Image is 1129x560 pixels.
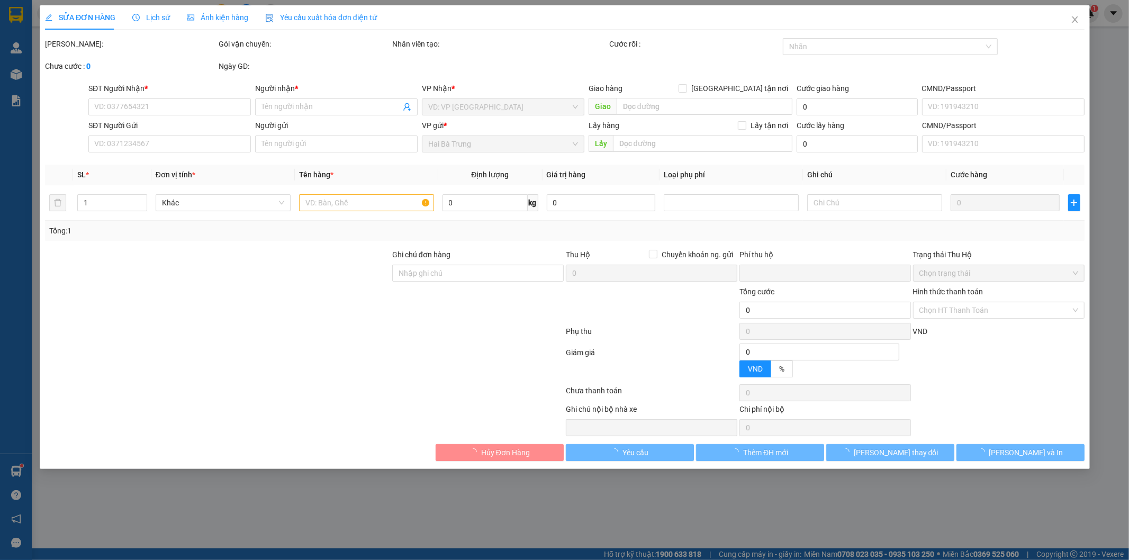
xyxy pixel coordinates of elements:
div: Tổng: 1 [49,225,436,237]
div: Ngày GD: [219,60,390,72]
th: Loại phụ phí [660,165,803,185]
button: [PERSON_NAME] thay đổi [826,444,954,461]
div: Nhận: [5,59,79,70]
button: Thêm ĐH mới [696,444,824,461]
span: SL [77,170,86,179]
span: kg [527,194,538,211]
span: edit [45,14,52,21]
div: SĐT: [79,59,154,70]
span: picture [187,14,194,21]
span: Chuyển khoản ng. gửi [657,249,737,260]
span: VP Nhận [422,84,451,93]
span: Yêu cầu xuất hóa đơn điện tử [265,13,377,22]
span: C HÀ [25,60,41,69]
span: Hai Bà Trưng [428,136,578,152]
div: VP gửi [422,120,584,131]
span: Lấy [588,135,612,152]
div: CMND/Passport [922,120,1084,131]
div: Cước rồi : [609,38,780,50]
span: clock-circle [132,14,140,21]
label: Hình thức thanh toán [913,287,983,296]
span: Lấy hàng [588,121,619,130]
span: 0 [55,72,59,80]
img: logo.jpg [5,5,47,47]
div: SĐT Người Nhận [88,83,251,94]
div: Chưa cước : [45,60,216,72]
span: Yêu cầu [622,447,648,458]
span: Chọn trạng thái [919,265,1078,281]
span: 0905949900 [112,60,154,69]
div: Chưa thanh toán [565,385,738,403]
div: Nhà xe Tiến Oanh [55,5,154,21]
input: Cước lấy hàng [797,136,917,152]
input: Ghi chú đơn hàng [392,265,564,282]
span: [PERSON_NAME] thay đổi [854,447,938,458]
b: 0 [86,62,91,70]
div: Người gửi [255,120,418,131]
span: CTY VHM [18,49,50,57]
span: loading [469,448,481,456]
label: Cước giao hàng [797,84,849,93]
span: VND [747,365,762,373]
span: 50.000 [92,72,115,80]
div: Phí thu hộ [739,249,910,265]
span: 0937672079 [112,49,154,57]
img: icon [265,14,274,22]
button: delete [49,194,66,211]
span: Tên hàng [299,170,333,179]
input: 0 [951,194,1060,211]
span: [PERSON_NAME] và In [989,447,1063,458]
div: CC : [79,70,117,94]
span: % [779,365,784,373]
button: Close [1060,5,1089,35]
span: user-add [403,103,411,111]
span: Hủy Đơn Hàng [481,447,529,458]
input: Dọc đường [616,98,792,115]
input: Cước giao hàng [797,98,917,115]
span: loading [842,448,854,456]
span: Lấy tận nơi [746,120,792,131]
span: [GEOGRAPHIC_DATA] tận nơi [687,83,792,94]
button: plus [1068,194,1080,211]
span: SỬA ĐƠN HÀNG [45,13,115,22]
div: Ghi chú nội bộ nhà xe [565,403,737,419]
div: Người nhận [255,83,418,94]
div: Gói vận chuyển: [219,38,390,50]
div: Gửi: [5,47,79,59]
span: Giao hàng [588,84,622,93]
span: Giá trị hàng [546,170,585,179]
span: loading [731,448,743,456]
div: CMND/Passport [922,83,1084,94]
span: Định lượng [471,170,509,179]
span: 1 [15,72,19,80]
input: VD: Bàn, Ghế [299,194,433,211]
span: loading [977,448,989,456]
span: Thêm ĐH mới [743,447,788,458]
span: Cước hàng [951,170,987,179]
div: Chi phí nội bộ [739,403,910,419]
div: SĐT: [79,47,154,59]
div: Ngày gửi: 18:03 [DATE] [55,21,154,34]
div: SL: [5,70,42,94]
span: Khác [161,195,284,211]
span: close [1070,15,1079,24]
input: Ghi Chú [807,194,942,211]
label: Cước lấy hàng [797,121,844,130]
div: Tổng: [117,70,155,94]
div: Nhân viên tạo: [392,38,607,50]
span: plus [1068,198,1079,207]
span: Đơn vị tính [155,170,195,179]
div: SĐT Người Gửi [88,120,251,131]
button: Yêu cầu [566,444,694,461]
span: VND [913,327,927,336]
div: Giảm giá [565,347,738,382]
div: Phụ thu [565,326,738,344]
th: Ghi chú [803,165,946,185]
button: Hủy Đơn Hàng [436,444,564,461]
span: Giao [588,98,616,115]
span: Tổng cước [739,287,774,296]
div: Trạng thái Thu Hộ [913,249,1084,260]
div: CR : [42,70,80,94]
button: [PERSON_NAME] và In [956,444,1084,461]
span: loading [611,448,622,456]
